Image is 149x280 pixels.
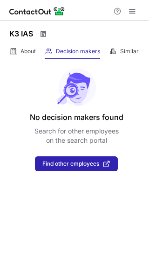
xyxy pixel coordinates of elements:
p: Search for other employees on the search portal [34,126,119,145]
span: Find other employees [42,161,99,167]
img: ContactOut v5.3.10 [9,6,65,17]
img: No leads found [56,69,96,106]
h1: K3 IAS [9,28,33,39]
span: Decision makers [56,48,100,55]
span: Similar [120,48,139,55]
button: Find other employees [35,156,118,171]
header: No decision makers found [30,112,123,123]
span: About [20,48,36,55]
